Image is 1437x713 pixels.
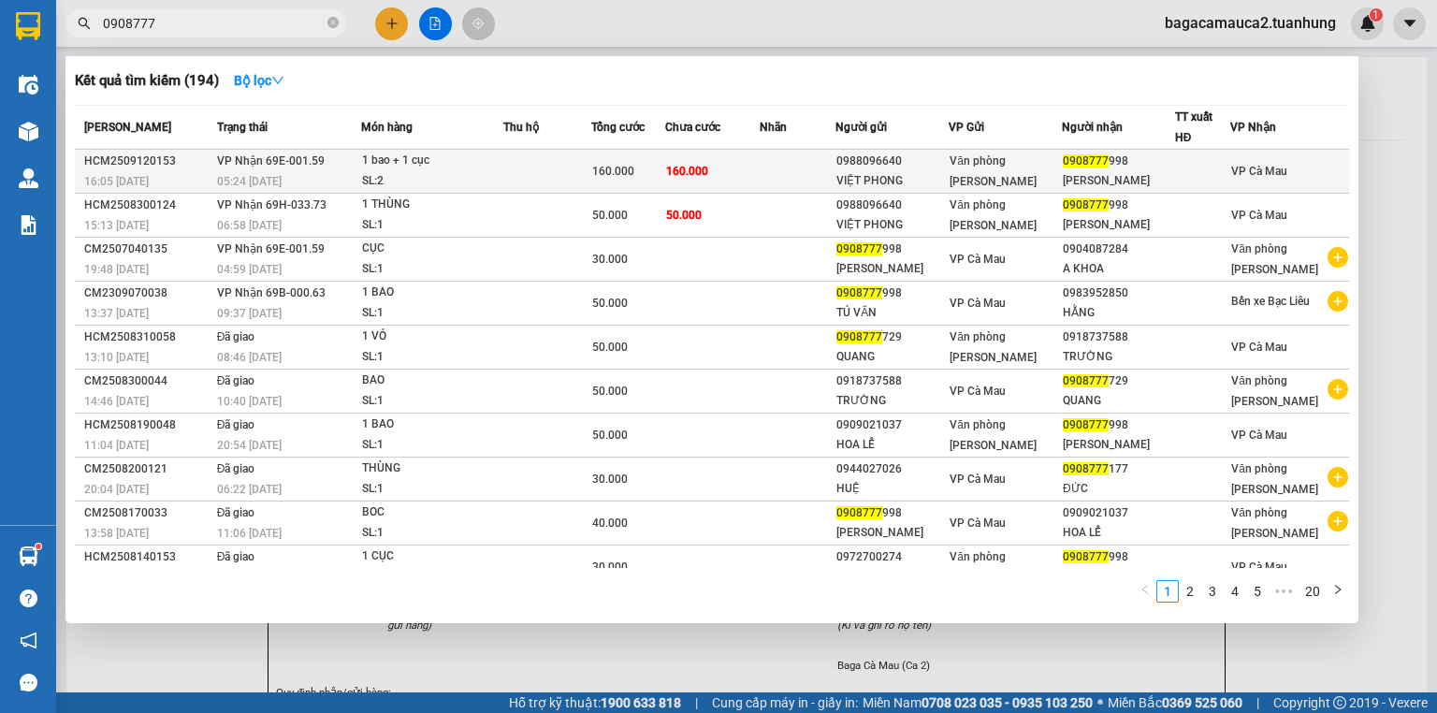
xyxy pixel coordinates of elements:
div: 998 [836,503,948,523]
strong: Bộ lọc [234,73,284,88]
div: HCM2508190048 [84,415,211,435]
div: VIỆT PHONG [836,171,948,191]
span: environment [108,45,123,60]
div: SL: 1 [362,303,502,324]
div: CỤC [362,239,502,259]
span: 09:37 [DATE] [217,307,282,320]
span: Đã giao [217,374,255,387]
div: SL: 1 [362,435,502,456]
span: plus-circle [1328,247,1348,268]
span: Đã giao [217,550,255,563]
span: 50.000 [666,209,702,222]
div: BAO [362,371,502,391]
span: Người gửi [835,121,887,134]
span: 0908777 [1063,198,1109,211]
span: Trạng thái [217,121,268,134]
span: 0908777 [836,286,882,299]
span: Văn phòng [PERSON_NAME] [1231,242,1318,276]
div: 0918737588 [1063,327,1174,347]
span: 13:37 [DATE] [84,307,149,320]
h3: Kết quả tìm kiếm ( 194 ) [75,71,219,91]
div: 1 CỤC [362,546,502,567]
div: HẰNG [1063,303,1174,323]
li: 3 [1201,580,1224,603]
span: 160.000 [592,165,634,178]
span: Văn phòng [PERSON_NAME] [950,418,1037,452]
span: VP Cà Mau [950,253,1006,266]
div: 729 [1063,371,1174,391]
span: VP Nhận 69H-033.73 [217,198,327,211]
div: CM2508200121 [84,459,211,479]
div: 1 VỎ [362,327,502,347]
li: Next Page [1327,580,1349,603]
span: down [271,74,284,87]
span: 160.000 [666,165,708,178]
span: ••• [1269,580,1299,603]
span: 14:46 [DATE] [84,395,149,408]
img: warehouse-icon [19,546,38,566]
li: 5 [1246,580,1269,603]
span: VP Nhận 69E-001.59 [217,154,325,167]
div: 0988096640 [836,152,948,171]
span: VP Cà Mau [1231,429,1287,442]
span: VP Cà Mau [1231,560,1287,574]
span: close-circle [327,17,339,28]
span: 30.000 [592,560,628,574]
div: 998 [1063,152,1174,171]
button: right [1327,580,1349,603]
span: Đã giao [217,330,255,343]
span: VP Gửi [949,121,984,134]
a: 5 [1247,581,1268,602]
div: SL: 1 [362,479,502,500]
div: SL: 1 [362,259,502,280]
span: 0908777 [1063,374,1109,387]
div: [PERSON_NAME] [1063,215,1174,235]
a: 20 [1299,581,1326,602]
div: HUỆ [836,479,948,499]
div: ĐỨC [1063,479,1174,499]
div: 177 [1063,459,1174,479]
span: search [78,17,91,30]
span: Đã giao [217,418,255,431]
span: 04:59 [DATE] [217,263,282,276]
span: Đã giao [217,506,255,519]
div: SL: 1 [362,347,502,368]
span: phone [108,68,123,83]
span: 20:04 [DATE] [84,483,149,496]
span: Văn phòng [PERSON_NAME] [1231,506,1318,540]
div: SL: 1 [362,215,502,236]
div: [PERSON_NAME] [1063,567,1174,587]
div: SL: 1 [362,391,502,412]
span: 50.000 [592,209,628,222]
span: 05:24 [DATE] [217,175,282,188]
span: VP Cà Mau [950,385,1006,398]
div: 0944027026 [836,459,948,479]
span: 11:04 [DATE] [84,439,149,452]
div: 0988096640 [836,196,948,215]
span: 40.000 [592,517,628,530]
div: 0909021037 [1063,503,1174,523]
span: plus-circle [1328,467,1348,487]
span: 11:06 [DATE] [217,527,282,540]
span: VP Nhận 69B-000.63 [217,286,326,299]
span: [PERSON_NAME] [84,121,171,134]
div: CM2309070038 [84,284,211,303]
li: 02839.63.63.63 [8,65,356,88]
span: 20:54 [DATE] [217,439,282,452]
div: HOA LỂ [1063,523,1174,543]
span: Món hàng [361,121,413,134]
span: 06:22 [DATE] [217,483,282,496]
div: 1 bao + 1 cục [362,151,502,171]
span: VP Cà Mau [1231,209,1287,222]
div: 1 THÙNG [362,195,502,215]
a: 1 [1157,581,1178,602]
span: 0908777 [1063,418,1109,431]
div: [PERSON_NAME] [836,523,948,543]
span: 50.000 [592,341,628,354]
span: VP Cà Mau [950,517,1006,530]
span: Văn phòng [PERSON_NAME] [1231,374,1318,408]
div: 1 BAO [362,283,502,303]
div: CM2508170033 [84,503,211,523]
div: 729 [836,327,948,347]
img: logo-vxr [16,12,40,40]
